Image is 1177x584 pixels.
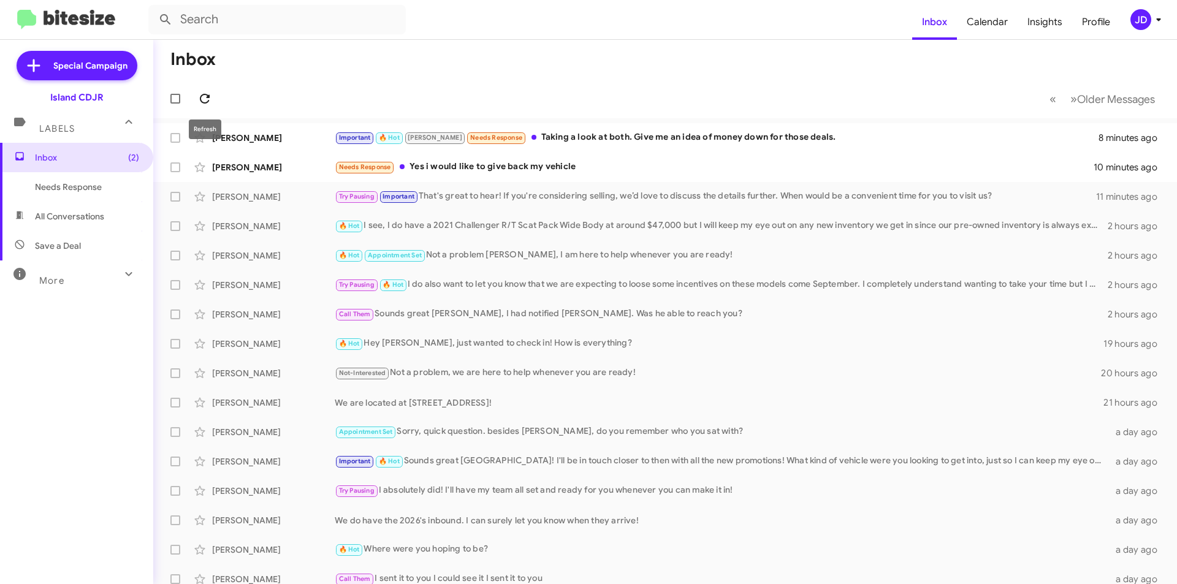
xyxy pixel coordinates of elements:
button: JD [1120,9,1164,30]
span: Not-Interested [339,369,386,377]
span: Appointment Set [339,428,393,436]
span: All Conversations [35,210,104,222]
button: Next [1063,86,1162,112]
div: Refresh [189,119,221,139]
span: Try Pausing [339,281,375,289]
div: That's great to hear! If you're considering selling, we’d love to discuss the details further. Wh... [335,189,1096,203]
div: 20 hours ago [1101,367,1167,379]
span: Older Messages [1077,93,1155,106]
div: 2 hours ago [1108,220,1167,232]
div: 2 hours ago [1108,249,1167,262]
a: Profile [1072,4,1120,40]
div: I see, I do have a 2021 Challenger R/T Scat Pack Wide Body at around $47,000 but I will keep my e... [335,219,1108,233]
button: Previous [1042,86,1064,112]
span: Important [383,192,414,200]
span: » [1070,91,1077,107]
div: a day ago [1108,485,1167,497]
span: 🔥 Hot [379,457,400,465]
div: I absolutely did! I'll have my team all set and ready for you whenever you can make it in! [335,484,1108,498]
span: « [1049,91,1056,107]
div: We are located at [STREET_ADDRESS]! [335,396,1103,409]
span: Try Pausing [339,487,375,495]
div: Where were you hoping to be? [335,542,1108,556]
div: a day ago [1108,455,1167,468]
div: Yes i would like to give back my vehicle [335,160,1094,174]
span: (2) [128,151,139,164]
div: [PERSON_NAME] [212,279,335,291]
div: [PERSON_NAME] [212,544,335,556]
span: 🔥 Hot [383,281,403,289]
div: 11 minutes ago [1096,191,1167,203]
span: Call Them [339,575,371,583]
a: Special Campaign [17,51,137,80]
div: 2 hours ago [1108,308,1167,320]
div: JD [1130,9,1151,30]
h1: Inbox [170,50,216,69]
div: 2 hours ago [1108,279,1167,291]
span: Appointment Set [368,251,422,259]
div: 21 hours ago [1103,396,1167,409]
div: Hey [PERSON_NAME], just wanted to check in! How is everything? [335,336,1103,351]
div: a day ago [1108,426,1167,438]
div: 19 hours ago [1103,338,1167,350]
div: I do also want to let you know that we are expecting to loose some incentives on these models com... [335,278,1108,292]
span: Special Campaign [53,59,128,72]
a: Insights [1018,4,1072,40]
span: 🔥 Hot [379,134,400,142]
div: [PERSON_NAME] [212,485,335,497]
span: 🔥 Hot [339,339,360,347]
span: Important [339,457,371,465]
span: Needs Response [470,134,522,142]
div: [PERSON_NAME] [212,249,335,262]
div: Not a problem, we are here to help whenever you are ready! [335,366,1101,380]
span: 🔥 Hot [339,222,360,230]
div: Sounds great [PERSON_NAME], I had notified [PERSON_NAME]. Was he able to reach you? [335,307,1108,321]
div: [PERSON_NAME] [212,308,335,320]
div: Taking a look at both. Give me an idea of money down for those deals. [335,131,1099,145]
div: Sorry, quick question. besides [PERSON_NAME], do you remember who you sat with? [335,425,1108,439]
div: 10 minutes ago [1094,161,1167,173]
span: Try Pausing [339,192,375,200]
span: 🔥 Hot [339,251,360,259]
div: [PERSON_NAME] [212,338,335,350]
span: More [39,275,64,286]
a: Calendar [957,4,1018,40]
span: Labels [39,123,75,134]
span: Inbox [35,151,139,164]
div: a day ago [1108,514,1167,526]
span: Needs Response [339,163,391,171]
div: 8 minutes ago [1099,132,1167,144]
span: 🔥 Hot [339,545,360,553]
div: Sounds great [GEOGRAPHIC_DATA]! I'll be in touch closer to then with all the new promotions! What... [335,454,1108,468]
span: [PERSON_NAME] [408,134,462,142]
div: [PERSON_NAME] [212,191,335,203]
div: [PERSON_NAME] [212,396,335,409]
span: Save a Deal [35,240,81,252]
input: Search [148,5,406,34]
div: Not a problem [PERSON_NAME], I am here to help whenever you are ready! [335,248,1108,262]
div: [PERSON_NAME] [212,367,335,379]
span: Needs Response [35,181,139,193]
div: [PERSON_NAME] [212,514,335,526]
div: [PERSON_NAME] [212,161,335,173]
div: [PERSON_NAME] [212,132,335,144]
div: a day ago [1108,544,1167,556]
div: [PERSON_NAME] [212,426,335,438]
span: Call Them [339,310,371,318]
div: We do have the 2026's inbound. I can surely let you know when they arrive! [335,514,1108,526]
div: Island CDJR [50,91,104,104]
span: Important [339,134,371,142]
div: [PERSON_NAME] [212,220,335,232]
div: [PERSON_NAME] [212,455,335,468]
a: Inbox [912,4,957,40]
nav: Page navigation example [1043,86,1162,112]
